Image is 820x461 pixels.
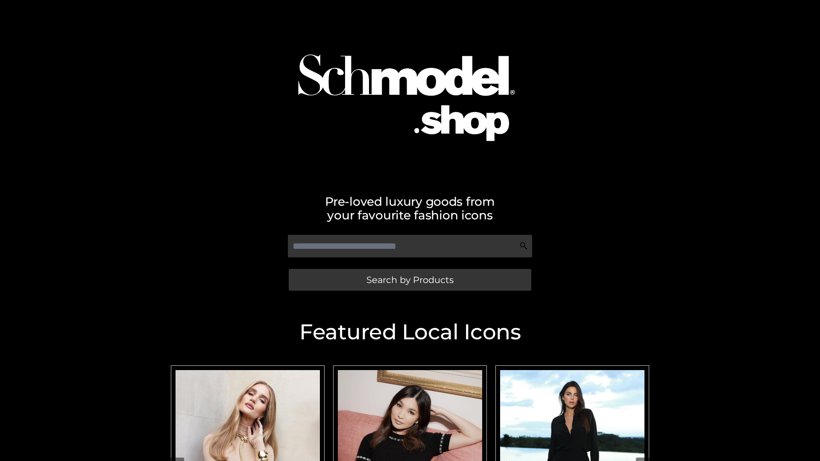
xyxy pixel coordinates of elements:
span: Search by Products [366,275,454,284]
h2: Featured Local Icons​ [167,321,653,343]
a: Search by Products [289,269,531,291]
h2: Pre-loved luxury goods from your favourite fashion icons [167,195,653,222]
img: Search Icon [519,242,528,250]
